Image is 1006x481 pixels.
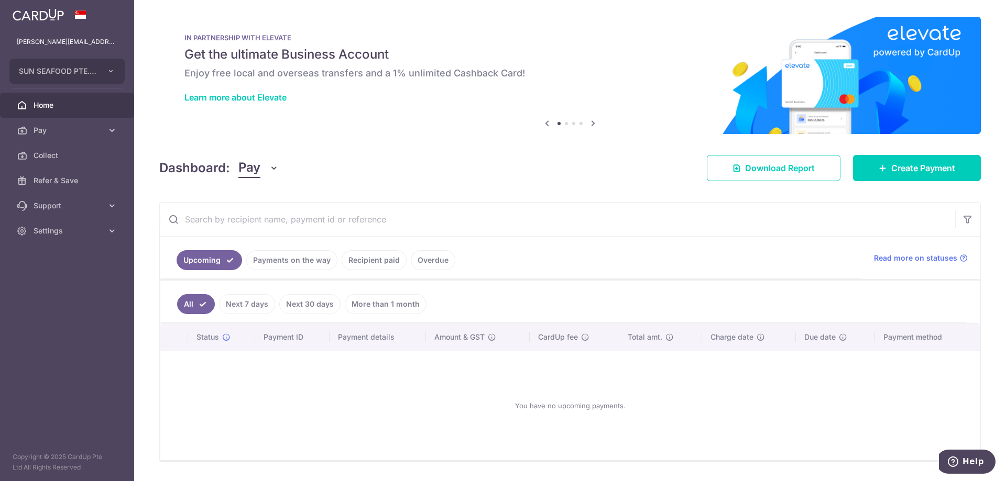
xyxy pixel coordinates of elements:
[34,125,103,136] span: Pay
[184,67,956,80] h6: Enjoy free local and overseas transfers and a 1% unlimited Cashback Card!
[159,159,230,177] h4: Dashboard:
[745,162,815,174] span: Download Report
[939,450,996,476] iframe: Opens a widget where you can find more information
[853,155,981,181] a: Create Payment
[411,250,455,270] a: Overdue
[628,332,662,342] span: Total amt.
[34,226,103,236] span: Settings
[345,294,427,314] a: More than 1 month
[177,294,215,314] a: All
[710,332,753,342] span: Charge date
[219,294,275,314] a: Next 7 days
[13,8,64,21] img: CardUp
[330,323,426,351] th: Payment details
[707,155,840,181] a: Download Report
[34,175,103,186] span: Refer & Save
[184,92,287,103] a: Learn more about Elevate
[34,100,103,110] span: Home
[160,203,955,236] input: Search by recipient name, payment id or reference
[255,323,330,351] th: Payment ID
[184,33,956,42] p: IN PARTNERSHIP WITH ELEVATE
[875,323,980,351] th: Payment method
[279,294,341,314] a: Next 30 days
[342,250,407,270] a: Recipient paid
[19,66,96,76] span: SUN SEAFOOD PTE. LTD.
[874,253,957,263] span: Read more on statuses
[246,250,337,270] a: Payments on the way
[538,332,578,342] span: CardUp fee
[9,59,125,84] button: SUN SEAFOOD PTE. LTD.
[874,253,968,263] a: Read more on statuses
[184,46,956,63] h5: Get the ultimate Business Account
[159,17,981,134] img: Renovation banner
[34,200,103,211] span: Support
[891,162,955,174] span: Create Payment
[173,360,967,452] div: You have no upcoming payments.
[238,158,260,178] span: Pay
[434,332,485,342] span: Amount & GST
[804,332,836,342] span: Due date
[238,158,279,178] button: Pay
[196,332,219,342] span: Status
[177,250,242,270] a: Upcoming
[17,37,117,47] p: [PERSON_NAME][EMAIL_ADDRESS][DOMAIN_NAME]
[34,150,103,161] span: Collect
